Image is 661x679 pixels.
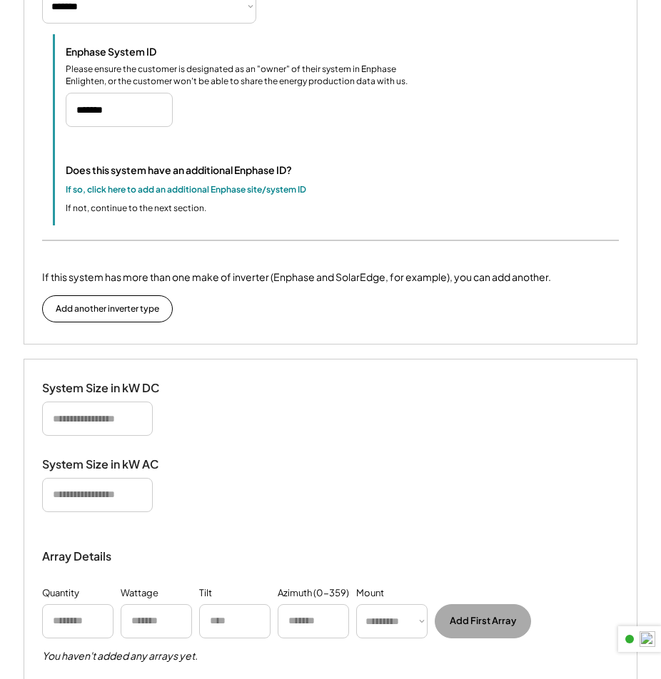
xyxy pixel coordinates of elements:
[42,457,185,472] div: System Size in kW AC
[66,45,208,58] div: Enphase System ID
[42,295,173,322] button: Add another inverter type
[66,202,206,215] div: If not, continue to the next section.
[42,649,198,663] h5: You haven't added any arrays yet.
[42,586,79,601] div: Quantity
[66,63,423,88] div: Please ensure the customer is designated as an "owner" of their system in Enphase Enlighten, or t...
[199,586,212,601] div: Tilt
[435,604,531,638] button: Add First Array
[121,586,158,601] div: Wattage
[42,548,113,565] div: Array Details
[42,270,551,285] div: If this system has more than one make of inverter (Enphase and SolarEdge, for example), you can a...
[66,183,306,196] div: If so, click here to add an additional Enphase site/system ID
[42,381,185,396] div: System Size in kW DC
[278,586,349,601] div: Azimuth (0-359)
[66,163,292,178] div: Does this system have an additional Enphase ID?
[356,586,384,601] div: Mount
